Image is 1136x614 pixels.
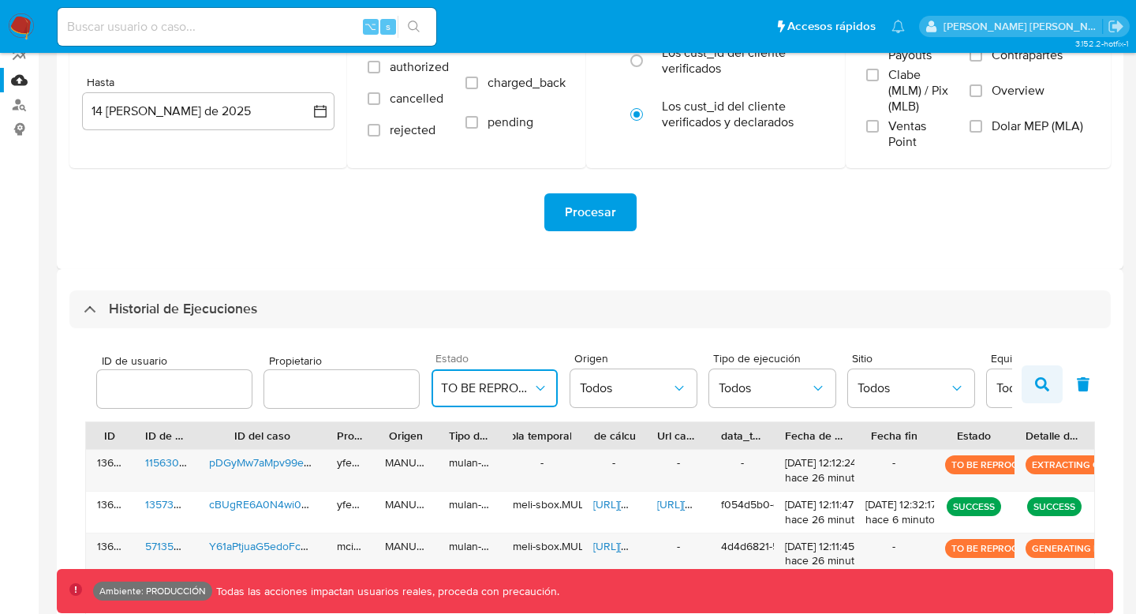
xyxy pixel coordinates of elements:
a: Salir [1108,18,1124,35]
p: Ambiente: PRODUCCIÓN [99,588,206,594]
span: ⌥ [364,19,376,34]
p: Todas las acciones impactan usuarios reales, proceda con precaución. [212,584,559,599]
p: stella.andriano@mercadolibre.com [944,19,1103,34]
span: 3.152.2-hotfix-1 [1075,37,1128,50]
button: search-icon [398,16,430,38]
a: Notificaciones [891,20,905,33]
span: s [386,19,390,34]
input: Buscar usuario o caso... [58,17,436,37]
span: Accesos rápidos [787,18,876,35]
